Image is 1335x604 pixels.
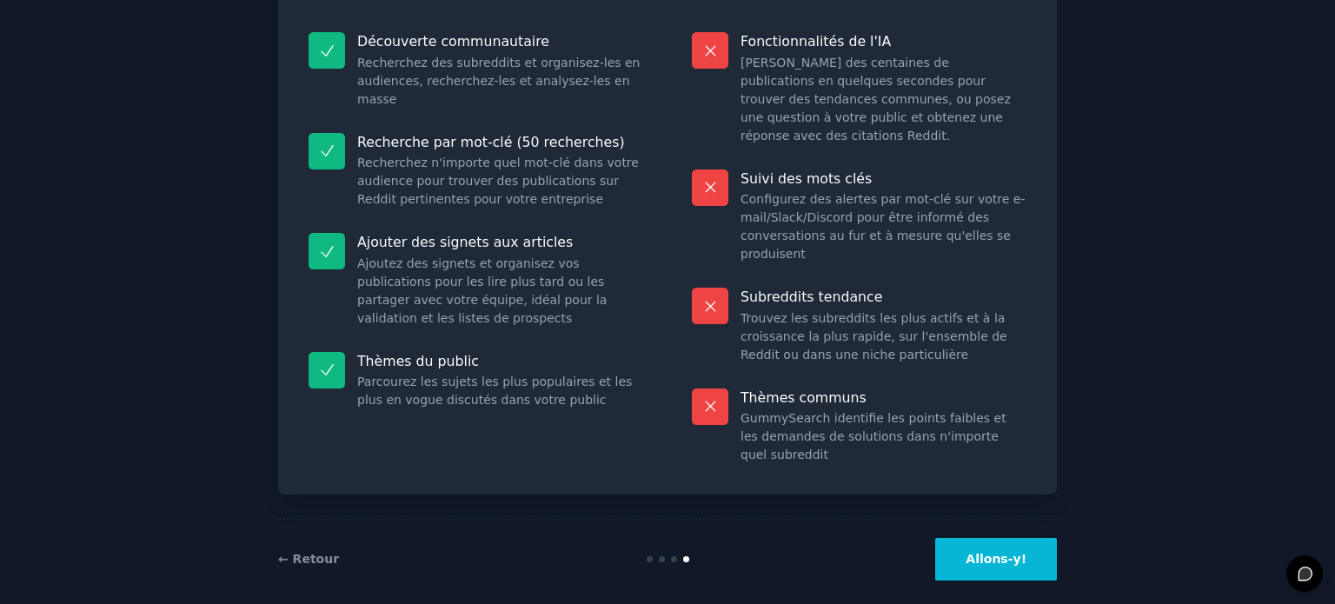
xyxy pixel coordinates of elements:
[357,156,639,206] font: Recherchez n'importe quel mot-clé dans votre audience pour trouver des publications sur Reddit pe...
[357,33,549,50] font: Découverte communautaire
[357,375,632,407] font: Parcourez les sujets les plus populaires et les plus en vogue discutés dans votre public
[741,192,1026,261] font: Configurez des alertes par mot-clé sur votre e-mail/Slack/Discord pour être informé des conversat...
[741,311,1007,362] font: Trouvez les subreddits les plus actifs et à la croissance la plus rapide, sur l'ensemble de Reddi...
[741,411,1006,461] font: GummySearch identifie les points faibles et les demandes de solutions dans n'importe quel subreddit
[357,256,607,325] font: Ajoutez des signets et organisez vos publications pour les lire plus tard ou les partager avec vo...
[741,56,1011,143] font: [PERSON_NAME] des centaines de publications en quelques secondes pour trouver des tendances commu...
[357,353,479,369] font: Thèmes du public
[357,56,640,106] font: Recherchez des subreddits et organisez-les en audiences, recherchez-les et analysez-les en masse
[935,538,1057,581] button: Allons-y!
[741,33,891,50] font: Fonctionnalités de l'IA
[966,552,1026,566] font: Allons-y!
[278,552,339,566] a: ← Retour
[741,170,872,187] font: Suivi des mots clés
[741,289,882,305] font: Subreddits tendance
[357,234,573,250] font: Ajouter des signets aux articles
[741,389,867,406] font: Thèmes communs
[357,134,625,150] font: Recherche par mot-clé (50 recherches)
